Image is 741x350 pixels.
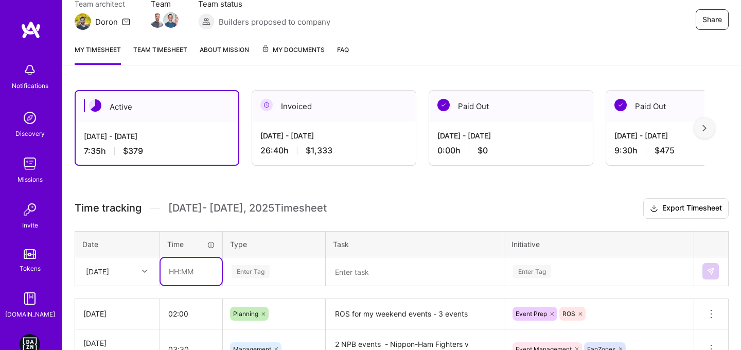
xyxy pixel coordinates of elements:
[17,174,43,185] div: Missions
[260,145,408,156] div: 26:40 h
[75,13,91,30] img: Team Architect
[223,231,326,257] th: Type
[168,202,327,215] span: [DATE] - [DATE] , 2025 Timesheet
[20,108,40,128] img: discovery
[260,99,273,111] img: Invoiced
[89,99,101,112] img: Active
[83,338,151,348] div: [DATE]
[75,44,121,65] a: My timesheet
[75,231,160,257] th: Date
[95,16,118,27] div: Doron
[84,131,230,142] div: [DATE] - [DATE]
[261,44,325,56] span: My Documents
[337,44,349,65] a: FAQ
[76,91,238,122] div: Active
[702,14,722,25] span: Share
[260,130,408,141] div: [DATE] - [DATE]
[123,146,143,156] span: $379
[437,130,585,141] div: [DATE] - [DATE]
[75,202,142,215] span: Time tracking
[15,128,45,139] div: Discovery
[167,239,215,250] div: Time
[562,310,575,318] span: ROS
[5,309,55,320] div: [DOMAIN_NAME]
[198,13,215,30] img: Builders proposed to company
[20,288,40,309] img: guide book
[513,264,551,279] div: Enter Tag
[163,12,179,28] img: Team Member Avatar
[20,60,40,80] img: bell
[122,17,130,26] i: icon Mail
[478,145,488,156] span: $0
[200,44,249,65] a: About Mission
[511,239,686,250] div: Initiative
[437,99,450,111] img: Paid Out
[86,266,109,277] div: [DATE]
[133,44,187,65] a: Team timesheet
[12,80,48,91] div: Notifications
[261,44,325,65] a: My Documents
[252,91,416,122] div: Invoiced
[161,258,222,285] input: HH:MM
[20,153,40,174] img: teamwork
[655,145,675,156] span: $475
[437,145,585,156] div: 0:00 h
[707,267,715,275] img: Submit
[151,11,164,29] a: Team Member Avatar
[20,263,41,274] div: Tokens
[643,198,729,219] button: Export Timesheet
[306,145,332,156] span: $1,333
[516,310,547,318] span: Event Prep
[22,220,38,231] div: Invite
[614,99,627,111] img: Paid Out
[21,21,41,39] img: logo
[219,16,330,27] span: Builders proposed to company
[83,308,151,319] div: [DATE]
[150,12,165,28] img: Team Member Avatar
[24,249,36,259] img: tokens
[702,125,707,132] img: right
[326,231,504,257] th: Task
[164,11,178,29] a: Team Member Avatar
[160,300,222,327] input: HH:MM
[233,310,258,318] span: Planning
[20,199,40,220] img: Invite
[429,91,593,122] div: Paid Out
[84,146,230,156] div: 7:35 h
[650,203,658,214] i: icon Download
[327,300,503,328] textarea: ROS for my weekend events - 3 events
[696,9,729,30] button: Share
[232,264,270,279] div: Enter Tag
[142,269,147,274] i: icon Chevron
